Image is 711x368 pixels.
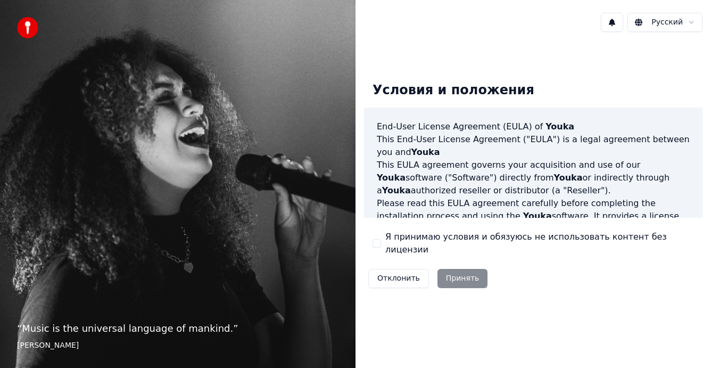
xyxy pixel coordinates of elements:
[377,159,690,197] p: This EULA agreement governs your acquisition and use of our software ("Software") directly from o...
[368,269,429,288] button: Отклонить
[17,17,38,38] img: youka
[17,321,338,336] p: “ Music is the universal language of mankind. ”
[377,120,690,133] h3: End-User License Agreement (EULA) of
[17,340,338,351] footer: [PERSON_NAME]
[554,173,583,183] span: Youka
[364,73,543,108] div: Условия и положения
[382,185,411,195] span: Youka
[377,133,690,159] p: This End-User License Agreement ("EULA") is a legal agreement between you and
[377,173,406,183] span: Youka
[385,231,694,256] label: Я принимаю условия и обязуюсь не использовать контент без лицензии
[377,197,690,248] p: Please read this EULA agreement carefully before completing the installation process and using th...
[523,211,552,221] span: Youka
[411,147,440,157] span: Youka
[545,121,574,132] span: Youka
